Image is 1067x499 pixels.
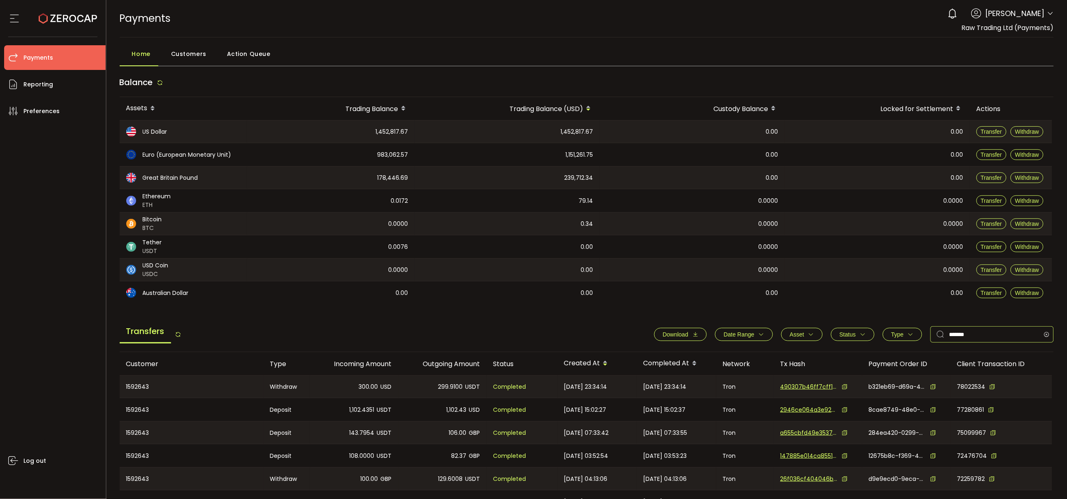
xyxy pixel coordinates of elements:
span: US Dollar [143,128,167,136]
span: 0.0000 [389,265,408,275]
button: Withdraw [1011,265,1044,275]
span: 1,452,817.67 [376,127,408,137]
div: Locked for Settlement [785,102,970,116]
span: Download [663,331,688,338]
span: Preferences [23,105,60,117]
button: Transfer [977,172,1007,183]
span: 1,151,261.75 [566,150,593,160]
img: eur_portfolio.svg [126,150,136,160]
button: Withdraw [1011,172,1044,183]
span: 0.00 [581,242,593,252]
div: 1592643 [120,422,264,444]
span: Withdraw [1015,220,1039,227]
span: 0.0000 [389,219,408,229]
span: [DATE] 03:52:54 [564,451,609,461]
span: Payments [23,52,53,64]
span: 147885e014ca8551cf3c704ce1ff931cce4873e50cfa24667d8dbb49e12e66b9 [780,452,838,460]
span: 75099967 [957,429,986,437]
span: 106.00 [449,428,467,438]
span: Withdraw [1015,244,1039,250]
span: Withdraw [1015,151,1039,158]
span: 0.00 [951,127,963,137]
span: ETH [143,201,171,209]
span: Withdraw [1015,290,1039,296]
div: Chat Widget [1026,460,1067,499]
div: Custody Balance [600,102,785,116]
span: USD [381,382,392,392]
span: 108.0000 [349,451,375,461]
span: 299.9100 [438,382,463,392]
span: Transfer [981,128,1002,135]
span: 12675b8c-f369-40ac-9cb2-1a36fc2fa127 [869,452,926,460]
span: Transfer [981,220,1002,227]
span: 0.0000 [759,219,778,229]
button: Transfer [977,241,1007,252]
span: 129.6008 [438,474,463,484]
span: [DATE] 04:13:06 [643,474,687,484]
button: Transfer [977,126,1007,137]
span: Transfer [981,290,1002,296]
button: Withdraw [1011,288,1044,298]
span: 0.0000 [759,196,778,206]
span: 0.00 [766,127,778,137]
button: Withdraw [1011,126,1044,137]
span: 0.0000 [759,265,778,275]
span: USDT [465,474,480,484]
img: aud_portfolio.svg [126,288,136,298]
span: 26f036cf404046be99f7d4117c0a3452a2e2da4c4c42195479d32e5117abb0b7 [780,475,838,483]
span: [DATE] 15:02:27 [564,405,606,415]
span: 0.00 [581,265,593,275]
span: Transfer [981,267,1002,273]
span: 100.00 [361,474,378,484]
span: Transfers [120,320,171,343]
span: 0.0000 [759,242,778,252]
div: Deposit [264,398,310,421]
img: eth_portfolio.svg [126,196,136,206]
div: Type [264,359,310,369]
span: Action Queue [227,46,271,62]
span: Withdraw [1015,128,1039,135]
span: 0.00 [766,288,778,298]
span: BTC [143,224,162,232]
span: Payments [120,11,171,26]
span: Log out [23,455,46,467]
span: 490307b46ff7cff1783198526a997a72125fe1aae7fd7a292b580dfc52d1997b [780,383,838,391]
span: Type [891,331,904,338]
span: 0.00 [766,173,778,183]
button: Withdraw [1011,149,1044,160]
span: 0.00 [951,173,963,183]
span: Australian Dollar [143,289,189,297]
button: Status [831,328,875,341]
span: 239,712.34 [565,173,593,183]
span: [DATE] 07:33:42 [564,428,609,438]
span: Customers [171,46,206,62]
span: 78022534 [957,383,986,391]
span: GBP [469,428,480,438]
span: Status [840,331,856,338]
img: gbp_portfolio.svg [126,173,136,183]
button: Type [883,328,922,341]
span: 178,446.69 [377,173,408,183]
span: [DATE] 03:53:23 [643,451,687,461]
span: 0.00 [951,288,963,298]
span: [PERSON_NAME] [986,8,1045,19]
span: 72259782 [957,475,985,483]
span: 0.0172 [391,196,408,206]
span: GBP [381,474,392,484]
div: Actions [970,104,1052,114]
span: 983,062.57 [377,150,408,160]
button: Transfer [977,218,1007,229]
span: USDT [465,382,480,392]
div: Status [487,359,558,369]
div: Deposit [264,444,310,467]
span: 0.0000 [944,196,963,206]
span: 0.0000 [944,265,963,275]
span: 1,102.43 [447,405,467,415]
span: 0.0076 [389,242,408,252]
button: Transfer [977,265,1007,275]
span: USDT [377,405,392,415]
span: Transfer [981,244,1002,250]
div: Withdraw [264,376,310,398]
button: Asset [781,328,823,341]
div: Customer [120,359,264,369]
